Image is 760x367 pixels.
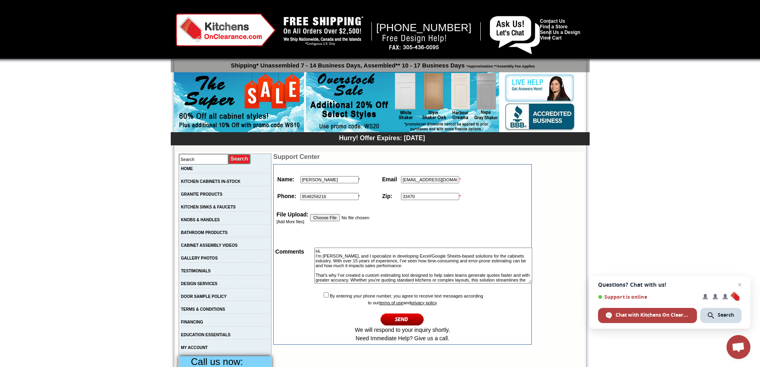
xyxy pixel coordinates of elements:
[181,282,218,286] a: DESIGN SERVICES
[616,311,689,319] span: Chat with Kitchens On Clearance
[181,333,231,337] a: EDUCATION ESSENTIALS
[540,30,580,35] a: Send Us a Design
[382,176,397,183] strong: Email
[276,220,304,224] a: [Add More files]
[175,133,590,142] div: Hurry! Offer Expires: [DATE]
[276,211,308,218] strong: File Upload:
[181,269,211,273] a: TESTIMONIALS
[540,18,565,24] a: Contact Us
[540,24,567,30] a: Find a Store
[181,294,227,299] a: DOOR SAMPLE POLICY
[700,308,742,323] span: Search
[598,282,742,288] span: Questions? Chat with us!
[181,230,228,235] a: BATHROOM PRODUCTS
[277,193,296,199] strong: Phone:
[181,205,236,209] a: KITCHEN SINKS & FAUCETS
[382,193,393,199] strong: Zip:
[181,179,241,184] a: KITCHEN CABINETS IN-STOCK
[465,62,535,68] span: *Approximation **Assembly Fee Applies
[273,153,531,161] td: Support Center
[379,300,403,305] a: terms of use
[411,300,437,305] a: privacy policy
[181,192,223,196] a: GRANITE PRODUCTS
[181,256,218,260] a: GALLERY PHOTOS
[300,193,359,200] input: +1(XXX)-XXX-XXXX
[598,308,697,323] span: Chat with Kitchens On Clearance
[181,345,208,350] a: MY ACCOUNT
[175,58,590,69] p: Shipping* Unassembled 7 - 14 Business Days, Assembled** 10 - 17 Business Days
[381,313,424,326] input: Continue
[228,154,251,165] input: Submit
[181,243,238,248] a: CABINET ASSEMBLY VIDEOS
[726,335,750,359] a: Open chat
[181,167,193,171] a: HOME
[181,307,225,311] a: TERMS & CONDITIONS
[718,311,734,319] span: Search
[181,218,220,222] a: KNOBS & HANDLES
[191,356,243,367] span: Call us now:
[176,14,276,46] img: Kitchens on Clearance Logo
[275,248,304,255] strong: Comments
[274,290,530,343] td: By entering your phone number, you agree to receive text messages according to our and
[277,176,294,183] strong: Name:
[540,35,561,41] a: View Cart
[355,327,450,341] span: We will respond to your inquiry shortly. Need Immediate Help? Give us a call.
[181,320,203,324] a: FINANCING
[376,22,472,34] span: [PHONE_NUMBER]
[598,294,697,300] span: Support is online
